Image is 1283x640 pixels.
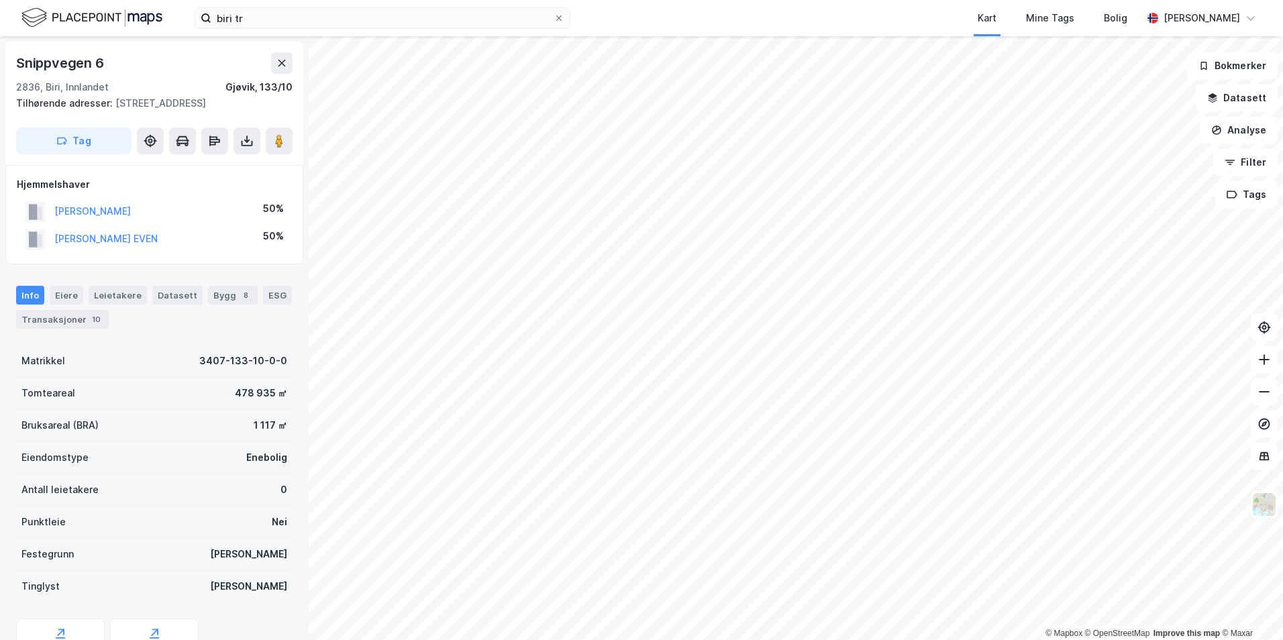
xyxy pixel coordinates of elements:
div: Nei [272,514,287,530]
a: Improve this map [1153,629,1220,638]
div: Eiere [50,286,83,305]
div: 10 [89,313,103,326]
div: Snippvegen 6 [16,52,107,74]
img: logo.f888ab2527a4732fd821a326f86c7f29.svg [21,6,162,30]
a: OpenStreetMap [1085,629,1150,638]
div: 0 [280,482,287,498]
button: Tag [16,127,132,154]
div: Gjøvik, 133/10 [225,79,293,95]
div: [PERSON_NAME] [210,546,287,562]
div: Eiendomstype [21,449,89,466]
div: 50% [263,201,284,217]
div: Datasett [152,286,203,305]
div: [STREET_ADDRESS] [16,95,282,111]
div: 3407-133-10-0-0 [199,353,287,369]
div: Festegrunn [21,546,74,562]
div: Punktleie [21,514,66,530]
button: Datasett [1196,85,1278,111]
span: Tilhørende adresser: [16,97,115,109]
div: Enebolig [246,449,287,466]
div: Info [16,286,44,305]
button: Filter [1213,149,1278,176]
div: Tinglyst [21,578,60,594]
button: Tags [1215,181,1278,208]
div: Bruksareal (BRA) [21,417,99,433]
a: Mapbox [1045,629,1082,638]
div: Hjemmelshaver [17,176,292,193]
div: [PERSON_NAME] [1164,10,1240,26]
div: Leietakere [89,286,147,305]
div: Mine Tags [1026,10,1074,26]
div: Tomteareal [21,385,75,401]
div: 478 935 ㎡ [235,385,287,401]
div: Bolig [1104,10,1127,26]
div: Kart [978,10,996,26]
div: [PERSON_NAME] [210,578,287,594]
button: Bokmerker [1187,52,1278,79]
div: 50% [263,228,284,244]
button: Analyse [1200,117,1278,144]
input: Søk på adresse, matrikkel, gårdeiere, leietakere eller personer [211,8,554,28]
div: Antall leietakere [21,482,99,498]
div: Matrikkel [21,353,65,369]
div: Bygg [208,286,258,305]
div: Transaksjoner [16,310,109,329]
img: Z [1251,492,1277,517]
div: 8 [239,288,252,302]
div: ESG [263,286,292,305]
div: 1 117 ㎡ [254,417,287,433]
div: 2836, Biri, Innlandet [16,79,109,95]
iframe: Chat Widget [1216,576,1283,640]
